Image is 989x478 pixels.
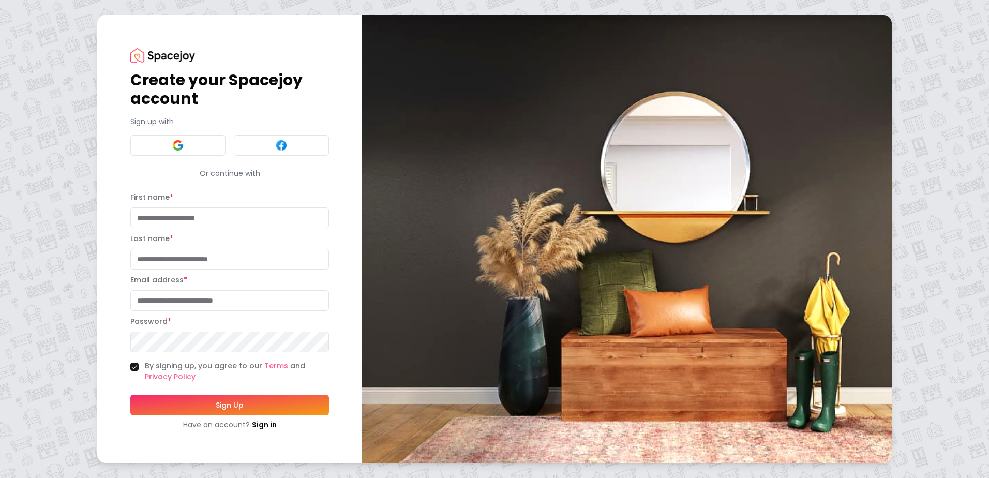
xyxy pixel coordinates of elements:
label: By signing up, you agree to our and [145,361,329,382]
label: Last name [130,233,173,244]
img: banner [362,15,892,462]
a: Sign in [252,420,277,430]
img: Facebook signin [275,139,288,152]
a: Privacy Policy [145,371,196,382]
label: Email address [130,275,187,285]
h1: Create your Spacejoy account [130,71,329,108]
a: Terms [264,361,288,371]
p: Sign up with [130,116,329,127]
img: Google signin [172,139,184,152]
div: Have an account? [130,420,329,430]
button: Sign Up [130,395,329,415]
label: Password [130,316,171,326]
span: Or continue with [196,168,264,178]
label: First name [130,192,173,202]
img: Spacejoy Logo [130,48,195,62]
